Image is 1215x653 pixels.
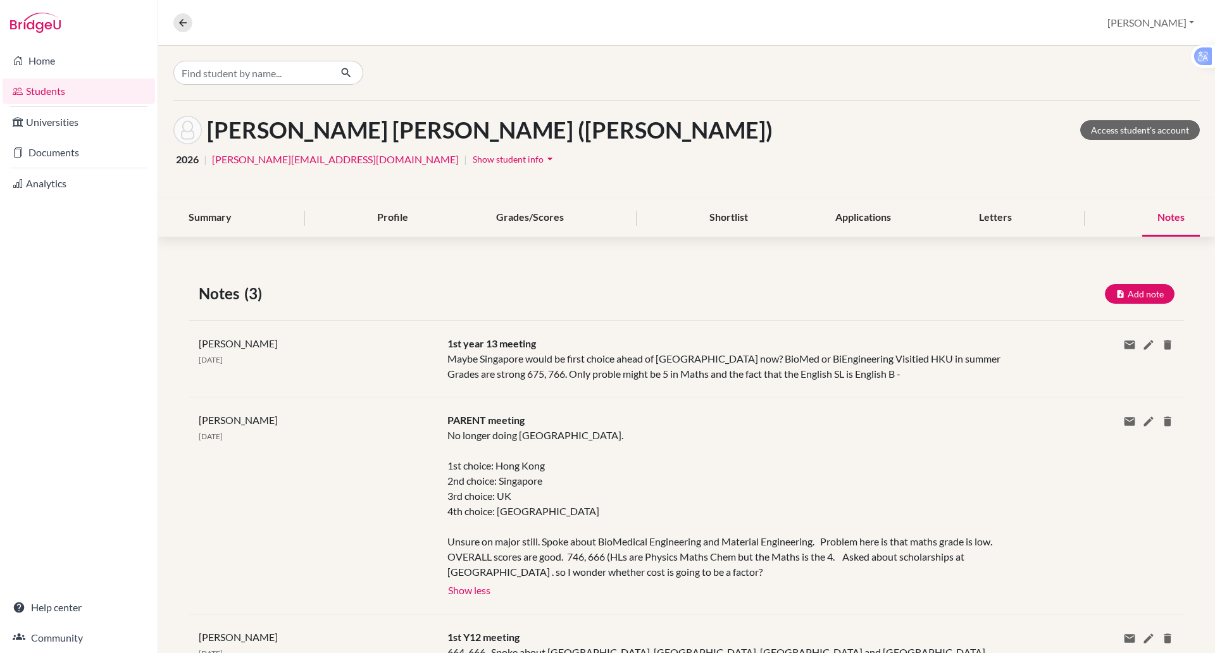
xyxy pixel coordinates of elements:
a: Documents [3,140,155,165]
div: Letters [964,199,1027,237]
div: No longer doing [GEOGRAPHIC_DATA]. 1st choice: Hong Kong 2nd choice: Singapore 3rd choice: UK 4th... [447,428,1009,580]
span: PARENT meeting [447,414,525,426]
span: (3) [244,282,267,305]
a: Universities [3,109,155,135]
i: arrow_drop_down [544,152,556,165]
img: Bridge-U [10,13,61,33]
button: Show student infoarrow_drop_down [472,149,557,169]
button: Add note [1105,284,1174,304]
a: Analytics [3,171,155,196]
div: Profile [362,199,423,237]
h1: [PERSON_NAME] [PERSON_NAME] ([PERSON_NAME]) [207,116,773,144]
a: [PERSON_NAME][EMAIL_ADDRESS][DOMAIN_NAME] [212,152,459,167]
div: Shortlist [694,199,763,237]
a: Access student's account [1080,120,1200,140]
div: Maybe Singapore would be first choice ahead of [GEOGRAPHIC_DATA] now? BioMed or BiEngineering Vis... [438,336,1018,382]
a: Help center [3,595,155,620]
span: [PERSON_NAME] [199,337,278,349]
a: Community [3,625,155,650]
span: | [464,152,467,167]
img: Phuc Ha Linh (Haley) Nguyen's avatar [173,116,202,144]
span: 1st year 13 meeting [447,337,536,349]
span: [PERSON_NAME] [199,414,278,426]
span: [DATE] [199,432,223,441]
button: Show less [447,580,491,599]
span: 2026 [176,152,199,167]
span: [DATE] [199,355,223,364]
a: Students [3,78,155,104]
a: Home [3,48,155,73]
div: Summary [173,199,247,237]
span: 1st Y12 meeting [447,631,520,643]
div: Applications [820,199,906,237]
span: [PERSON_NAME] [199,631,278,643]
span: Notes [199,282,244,305]
div: Notes [1142,199,1200,237]
input: Find student by name... [173,61,330,85]
span: | [204,152,207,167]
button: [PERSON_NAME] [1102,11,1200,35]
div: Grades/Scores [481,199,579,237]
span: Show student info [473,154,544,165]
